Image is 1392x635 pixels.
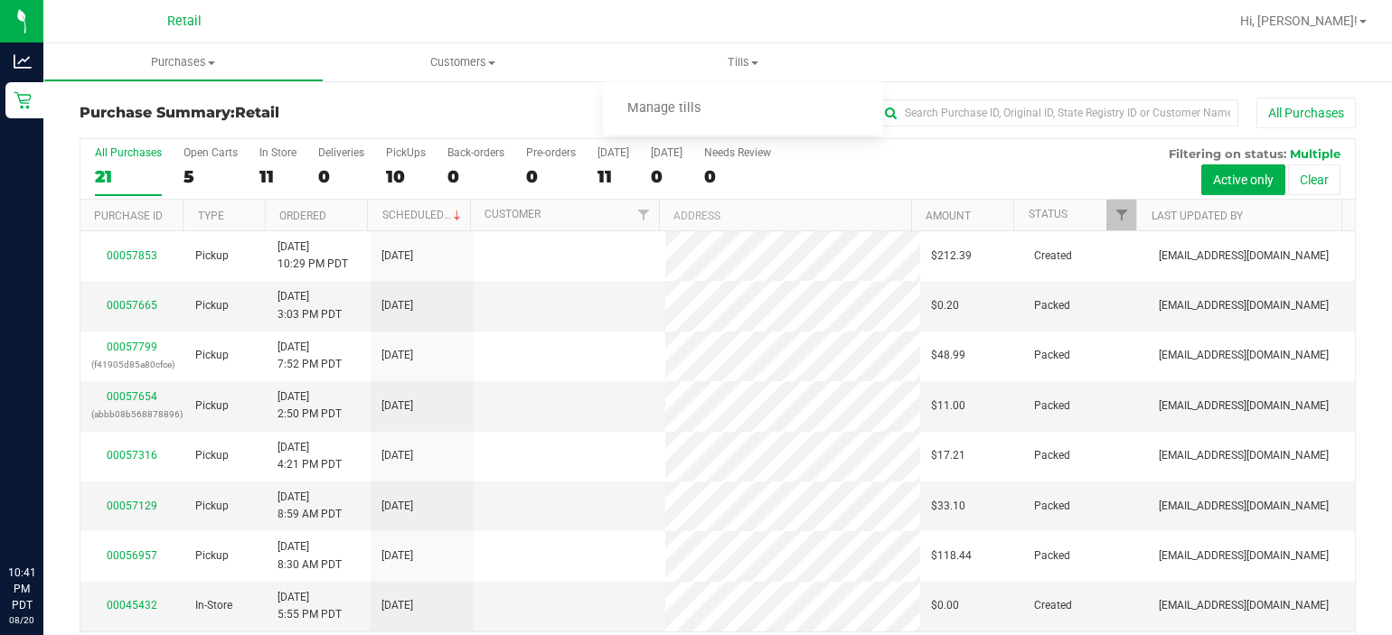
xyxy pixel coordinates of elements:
[1169,146,1286,161] span: Filtering on status:
[1034,347,1070,364] span: Packed
[526,146,576,159] div: Pre-orders
[526,166,576,187] div: 0
[931,347,965,364] span: $48.99
[277,489,342,523] span: [DATE] 8:59 AM PDT
[381,498,413,515] span: [DATE]
[1159,297,1329,314] span: [EMAIL_ADDRESS][DOMAIN_NAME]
[1256,98,1356,128] button: All Purchases
[167,14,202,29] span: Retail
[1159,247,1329,265] span: [EMAIL_ADDRESS][DOMAIN_NAME]
[603,54,883,70] span: Tills
[95,166,162,187] div: 21
[195,247,229,265] span: Pickup
[1240,14,1358,28] span: Hi, [PERSON_NAME]!
[931,498,965,515] span: $33.10
[259,146,296,159] div: In Store
[94,210,163,222] a: Purchase ID
[91,406,174,423] p: (abbb08b568878896)
[704,166,771,187] div: 0
[382,209,465,221] a: Scheduled
[279,210,326,222] a: Ordered
[195,397,229,415] span: Pickup
[18,490,72,545] iframe: Resource center
[277,388,342,423] span: [DATE] 2:50 PM PDT
[183,146,238,159] div: Open Carts
[107,390,157,403] a: 00057654
[107,449,157,462] a: 00057316
[8,613,35,627] p: 08/20
[1159,447,1329,464] span: [EMAIL_ADDRESS][DOMAIN_NAME]
[277,538,342,573] span: [DATE] 8:30 AM PDT
[195,597,232,614] span: In-Store
[277,439,342,473] span: [DATE] 4:21 PM PDT
[14,91,32,109] inline-svg: Retail
[1290,146,1340,161] span: Multiple
[931,247,972,265] span: $212.39
[324,43,604,81] a: Customers
[8,565,35,613] p: 10:41 PM PDT
[381,597,413,614] span: [DATE]
[235,104,279,121] span: Retail
[195,297,229,314] span: Pickup
[195,447,229,464] span: Pickup
[277,238,348,273] span: [DATE] 10:29 PM PDT
[1106,200,1136,230] a: Filter
[381,347,413,364] span: [DATE]
[1159,347,1329,364] span: [EMAIL_ADDRESS][DOMAIN_NAME]
[43,43,324,81] a: Purchases
[926,210,971,222] a: Amount
[195,547,229,565] span: Pickup
[931,547,972,565] span: $118.44
[1034,247,1072,265] span: Created
[1159,547,1329,565] span: [EMAIL_ADDRESS][DOMAIN_NAME]
[277,589,342,623] span: [DATE] 5:55 PM PDT
[1029,208,1068,220] a: Status
[931,297,959,314] span: $0.20
[447,146,504,159] div: Back-orders
[183,166,238,187] div: 5
[1034,498,1070,515] span: Packed
[259,166,296,187] div: 11
[651,166,682,187] div: 0
[1034,597,1072,614] span: Created
[597,146,629,159] div: [DATE]
[107,500,157,512] a: 00057129
[277,288,342,322] span: [DATE] 3:03 PM PDT
[603,43,883,81] a: Tills Manage tills
[14,52,32,70] inline-svg: Analytics
[195,347,229,364] span: Pickup
[877,99,1238,126] input: Search Purchase ID, Original ID, State Registry ID or Customer Name...
[1159,597,1329,614] span: [EMAIL_ADDRESS][DOMAIN_NAME]
[1034,297,1070,314] span: Packed
[386,146,426,159] div: PickUps
[107,249,157,262] a: 00057853
[381,297,413,314] span: [DATE]
[597,166,629,187] div: 11
[1034,547,1070,565] span: Packed
[629,200,659,230] a: Filter
[381,397,413,415] span: [DATE]
[931,447,965,464] span: $17.21
[386,166,426,187] div: 10
[1159,397,1329,415] span: [EMAIL_ADDRESS][DOMAIN_NAME]
[651,146,682,159] div: [DATE]
[659,200,911,231] th: Address
[381,247,413,265] span: [DATE]
[931,397,965,415] span: $11.00
[80,105,505,121] h3: Purchase Summary:
[1034,447,1070,464] span: Packed
[318,146,364,159] div: Deliveries
[484,208,541,220] a: Customer
[44,54,323,70] span: Purchases
[1201,164,1285,195] button: Active only
[1152,210,1243,222] a: Last Updated By
[324,54,603,70] span: Customers
[277,339,342,373] span: [DATE] 7:52 PM PDT
[603,101,725,117] span: Manage tills
[704,146,771,159] div: Needs Review
[91,356,174,373] p: (f41905d85a80cfce)
[107,599,157,612] a: 00045432
[1034,397,1070,415] span: Packed
[95,146,162,159] div: All Purchases
[195,498,229,515] span: Pickup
